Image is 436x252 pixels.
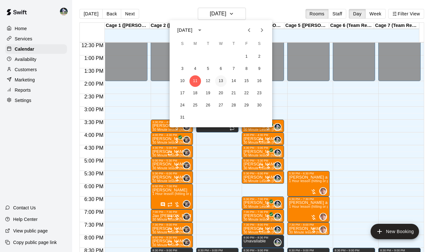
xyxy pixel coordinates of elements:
button: 9 [254,63,265,75]
button: 21 [228,88,239,99]
button: 1 [241,51,252,63]
button: 3 [177,63,188,75]
button: Next month [256,24,268,37]
button: 20 [215,88,227,99]
span: Monday [189,38,201,50]
button: 26 [202,100,214,111]
span: Sunday [177,38,188,50]
span: Tuesday [202,38,214,50]
button: 14 [228,75,239,87]
div: [DATE] [177,27,192,34]
button: 6 [215,63,227,75]
button: 5 [202,63,214,75]
button: 18 [189,88,201,99]
span: Saturday [254,38,265,50]
button: 10 [177,75,188,87]
button: 13 [215,75,227,87]
button: 4 [189,63,201,75]
button: 16 [254,75,265,87]
button: 27 [215,100,227,111]
button: Previous month [243,24,256,37]
span: Friday [241,38,252,50]
button: 24 [177,100,188,111]
span: Wednesday [215,38,227,50]
button: 17 [177,88,188,99]
button: 7 [228,63,239,75]
button: 29 [241,100,252,111]
button: 19 [202,88,214,99]
button: calendar view is open, switch to year view [194,25,205,36]
span: Thursday [228,38,239,50]
button: 28 [228,100,239,111]
button: 8 [241,63,252,75]
button: 22 [241,88,252,99]
button: 12 [202,75,214,87]
button: 25 [189,100,201,111]
button: 2 [254,51,265,63]
button: 23 [254,88,265,99]
button: 11 [189,75,201,87]
button: 31 [177,112,188,123]
button: 15 [241,75,252,87]
button: 30 [254,100,265,111]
